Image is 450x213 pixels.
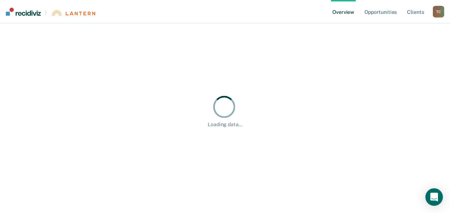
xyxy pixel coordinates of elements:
span: | [41,9,51,16]
button: TC [433,6,444,18]
img: Lantern [51,10,95,16]
div: Open Intercom Messenger [425,188,443,206]
div: Loading data... [208,121,242,128]
div: T C [433,6,444,18]
img: Recidiviz [6,8,41,16]
a: | [6,8,95,16]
